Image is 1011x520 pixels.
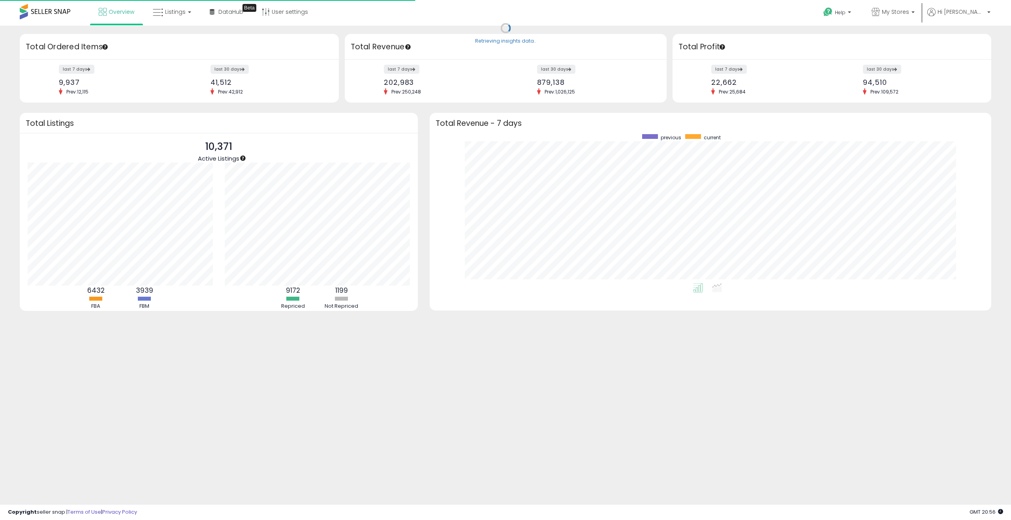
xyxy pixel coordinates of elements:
[882,8,909,16] span: My Stores
[26,41,333,52] h3: Total Ordered Items
[938,8,985,16] span: Hi [PERSON_NAME]
[678,41,986,52] h3: Total Profit
[318,303,365,310] div: Not Repriced
[475,38,536,45] div: Retrieving insights data..
[210,78,325,86] div: 41,512
[537,78,653,86] div: 879,138
[101,43,109,51] div: Tooltip anchor
[537,65,575,74] label: last 30 days
[863,78,977,86] div: 94,510
[198,154,239,163] span: Active Listings
[351,41,661,52] h3: Total Revenue
[109,8,134,16] span: Overview
[823,7,833,17] i: Get Help
[26,120,412,126] h3: Total Listings
[286,286,300,295] b: 9172
[121,303,168,310] div: FBM
[384,65,419,74] label: last 7 days
[719,43,726,51] div: Tooltip anchor
[242,4,256,12] div: Tooltip anchor
[711,78,826,86] div: 22,662
[404,43,412,51] div: Tooltip anchor
[239,155,246,162] div: Tooltip anchor
[72,303,120,310] div: FBA
[59,65,94,74] label: last 7 days
[59,78,173,86] div: 9,937
[335,286,348,295] b: 1199
[136,286,153,295] b: 3939
[218,8,243,16] span: DataHub
[387,88,425,95] span: Prev: 250,248
[436,120,986,126] h3: Total Revenue - 7 days
[704,134,721,141] span: current
[817,1,859,26] a: Help
[715,88,750,95] span: Prev: 25,684
[863,65,901,74] label: last 30 days
[165,8,186,16] span: Listings
[927,8,990,26] a: Hi [PERSON_NAME]
[210,65,249,74] label: last 30 days
[661,134,681,141] span: previous
[711,65,747,74] label: last 7 days
[198,139,239,154] p: 10,371
[214,88,247,95] span: Prev: 42,912
[269,303,317,310] div: Repriced
[835,9,846,16] span: Help
[87,286,105,295] b: 6432
[541,88,579,95] span: Prev: 1,026,125
[866,88,902,95] span: Prev: 109,572
[62,88,92,95] span: Prev: 12,115
[384,78,500,86] div: 202,983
